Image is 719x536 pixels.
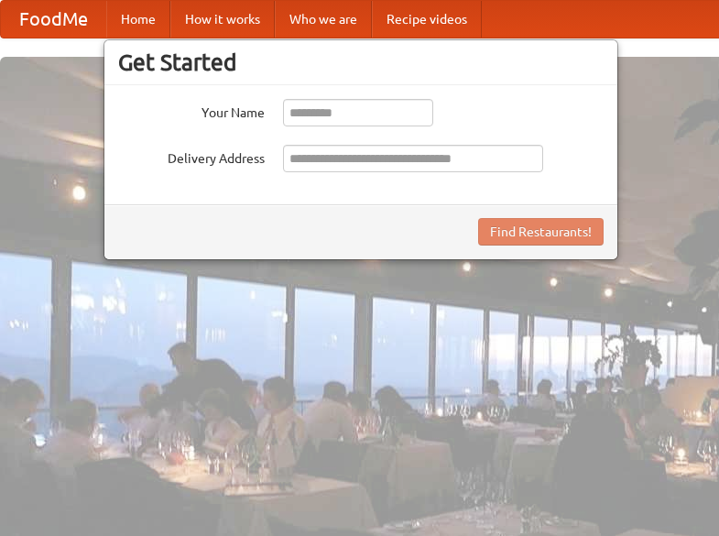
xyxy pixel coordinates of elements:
[275,1,372,38] a: Who we are
[478,218,604,246] button: Find Restaurants!
[118,145,265,168] label: Delivery Address
[372,1,482,38] a: Recipe videos
[118,99,265,122] label: Your Name
[1,1,106,38] a: FoodMe
[106,1,170,38] a: Home
[170,1,275,38] a: How it works
[118,49,604,76] h3: Get Started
